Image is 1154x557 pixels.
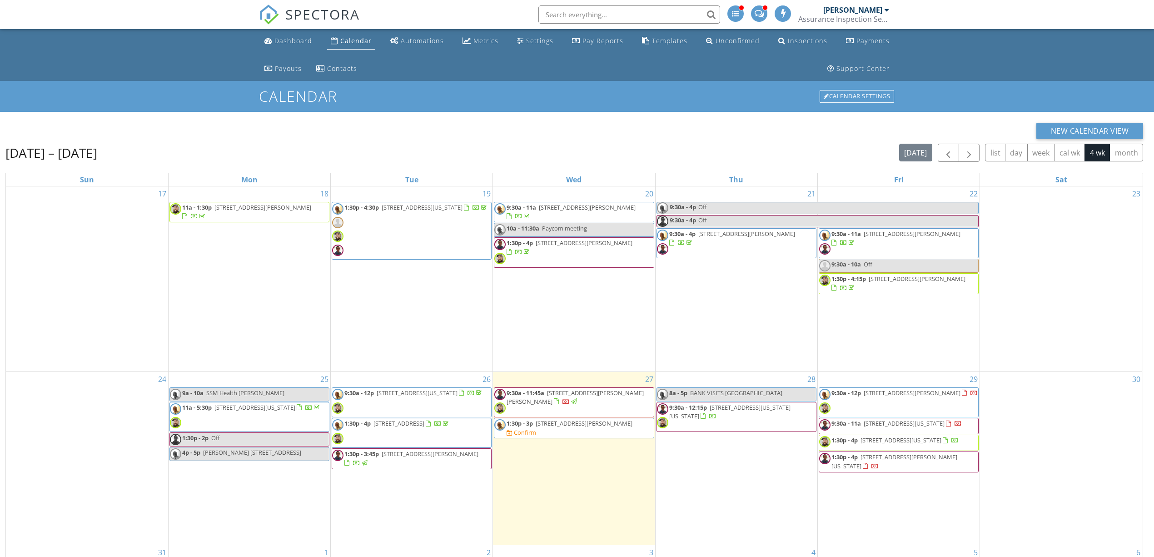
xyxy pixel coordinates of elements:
[1130,186,1142,201] a: Go to August 23, 2025
[669,202,696,214] span: 9:30a - 4p
[344,389,374,397] span: 9:30a - 12p
[239,173,259,186] a: Monday
[211,434,220,442] span: Off
[285,5,360,24] span: SPECTORA
[332,389,343,400] img: 1858082027.png
[831,436,959,444] a: 1:30p - 4p [STREET_ADDRESS][US_STATE]
[819,389,831,400] img: 1858082027.png
[340,36,372,45] div: Calendar
[170,434,181,445] img: 20211004_065554.jpg
[657,228,816,258] a: 9:30a - 4p [STREET_ADDRESS][PERSON_NAME]
[327,64,357,73] div: Contacts
[494,239,506,250] img: 20211004_065554.jpg
[169,202,329,222] a: 11a - 1:30p [STREET_ADDRESS][PERSON_NAME]
[1054,173,1069,186] a: Saturday
[690,389,782,397] span: BANK VISITS [GEOGRAPHIC_DATA]
[657,216,668,227] img: 20211004_065554.jpg
[507,203,536,211] span: 9:30a - 11a
[669,216,696,227] span: 9:30a - 4p
[892,173,905,186] a: Friday
[6,186,168,371] td: Go to August 17, 2025
[156,186,168,201] a: Go to August 17, 2025
[819,387,979,417] a: 9:30a - 12p [STREET_ADDRESS][PERSON_NAME]
[6,371,168,545] td: Go to August 24, 2025
[481,186,492,201] a: Go to August 19, 2025
[775,33,831,50] a: Inspections
[170,389,181,400] img: 1858082027.png
[568,33,627,50] a: Pay Reports
[831,436,858,444] span: 1:30p - 4p
[831,389,861,397] span: 9:30a - 12p
[820,90,894,103] div: Calendar Settings
[481,372,492,386] a: Go to August 26, 2025
[331,186,493,371] td: Go to August 19, 2025
[494,202,654,222] a: 9:30a - 11a [STREET_ADDRESS][PERSON_NAME]
[539,203,636,211] span: [STREET_ADDRESS][PERSON_NAME]
[156,372,168,386] a: Go to August 24, 2025
[788,36,827,45] div: Inspections
[959,144,980,162] button: Next
[382,203,463,211] span: [STREET_ADDRESS][US_STATE]
[327,33,375,50] a: Calendar
[698,203,707,211] span: Off
[494,203,506,215] img: 1858082027.png
[856,36,890,45] div: Payments
[1109,144,1143,161] button: month
[652,36,687,45] div: Templates
[538,5,720,24] input: Search everything...
[344,450,478,467] a: 1:30p - 3:45p [STREET_ADDRESS][PERSON_NAME]
[1005,144,1028,161] button: day
[831,419,962,427] a: 9:30a - 11a [STREET_ADDRESS][US_STATE]
[377,389,458,397] span: [STREET_ADDRESS][US_STATE]
[403,173,420,186] a: Tuesday
[980,371,1142,545] td: Go to August 30, 2025
[819,436,831,447] img: 20240802_12_27_55.4580500.jpg
[494,237,654,267] a: 1:30p - 4p [STREET_ADDRESS][PERSON_NAME]
[819,275,831,286] img: 20240802_12_27_55.4580500.jpg
[582,36,623,45] div: Pay Reports
[564,173,583,186] a: Wednesday
[1084,144,1110,161] button: 4 wk
[819,453,831,464] img: 20211004_065554.jpg
[382,450,478,458] span: [STREET_ADDRESS][PERSON_NAME]
[473,36,498,45] div: Metrics
[831,260,861,268] span: 9:30a - 10a
[864,260,872,268] span: Off
[831,230,861,238] span: 9:30a - 11a
[332,245,343,256] img: 20211004_065554.jpg
[819,243,831,255] img: 20211004_065554.jpg
[831,275,866,283] span: 1:30p - 4:15p
[968,372,980,386] a: Go to August 29, 2025
[831,453,858,461] span: 1:30p - 4p
[206,389,284,397] span: SSM Health [PERSON_NAME]
[318,186,330,201] a: Go to August 18, 2025
[819,230,831,241] img: 1858082027.png
[344,419,450,427] a: 1:30p - 4p [STREET_ADDRESS]
[332,231,343,242] img: 20240802_12_27_55.4580500.jpg
[259,88,895,104] h1: Calendar
[861,436,941,444] span: [STREET_ADDRESS][US_STATE]
[657,402,816,432] a: 9:30a - 12:15p [STREET_ADDRESS][US_STATE][US_STATE]
[819,435,979,451] a: 1:30p - 4p [STREET_ADDRESS][US_STATE]
[507,419,533,427] span: 1:30p - 3p
[819,273,979,294] a: 1:30p - 4:15p [STREET_ADDRESS][PERSON_NAME]
[819,402,831,414] img: 20240802_12_27_55.4580500.jpg
[507,224,539,232] span: 10a - 11:30a
[332,418,492,448] a: 1:30p - 4p [STREET_ADDRESS]
[170,203,181,215] img: 20240802_12_27_55.4580500.jpg
[182,389,204,397] span: 9a - 10a
[980,186,1142,371] td: Go to August 23, 2025
[507,239,533,247] span: 1:30p - 4p
[493,371,655,545] td: Go to August 27, 2025
[182,203,311,220] a: 11a - 1:30p [STREET_ADDRESS][PERSON_NAME]
[831,230,960,246] a: 9:30a - 11a [STREET_ADDRESS][PERSON_NAME]
[842,33,893,50] a: Payments
[203,448,301,457] span: [PERSON_NAME] [STREET_ADDRESS]
[831,275,965,291] a: 1:30p - 4:15p [STREET_ADDRESS][PERSON_NAME]
[536,239,632,247] span: [STREET_ADDRESS][PERSON_NAME]
[507,389,544,397] span: 9:30a - 11:45a
[798,15,889,24] div: Assurance Inspection Services LLC
[259,5,279,25] img: The Best Home Inspection Software - Spectora
[514,429,536,436] div: Confirm
[170,403,181,415] img: 1858082027.png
